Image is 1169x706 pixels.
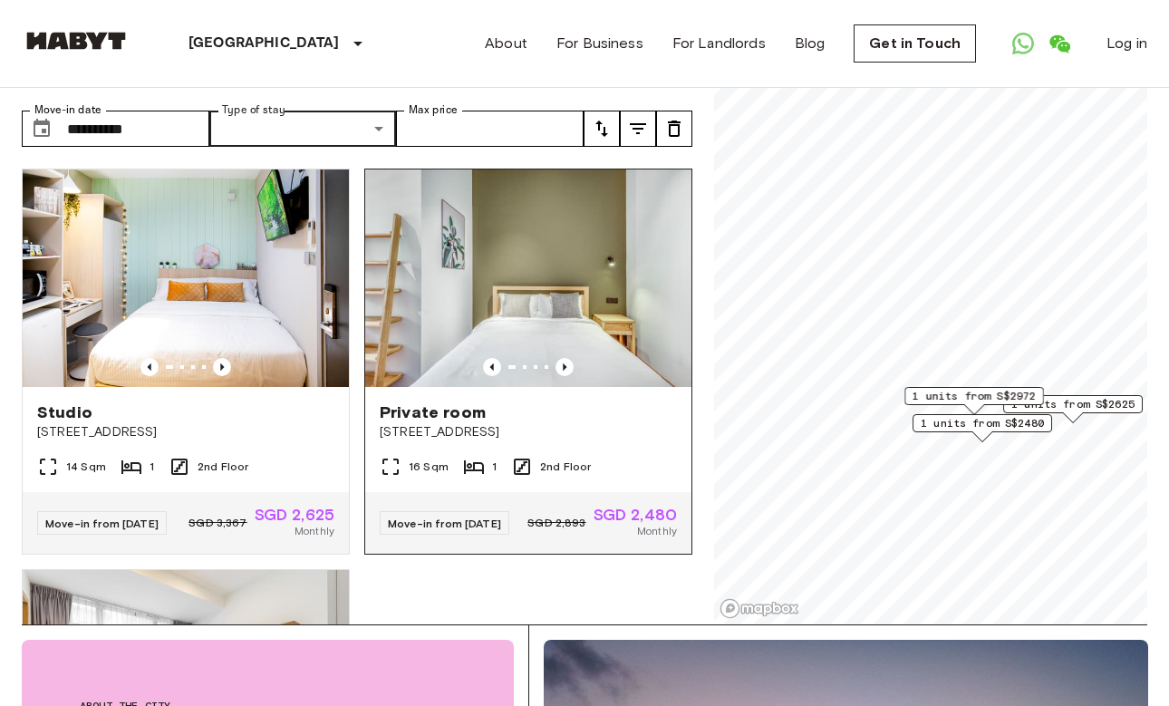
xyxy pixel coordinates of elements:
a: Open WhatsApp [1005,25,1041,62]
img: Habyt [22,32,130,50]
span: 1 [150,459,154,475]
a: For Landlords [672,33,766,54]
button: tune [584,111,620,147]
button: tune [656,111,692,147]
button: Previous image [213,358,231,376]
span: SGD 3,367 [188,515,246,531]
a: Log in [1106,33,1147,54]
span: [STREET_ADDRESS] [37,423,334,441]
a: Get in Touch [854,24,976,63]
span: SGD 2,480 [594,507,677,523]
button: tune [620,111,656,147]
a: Mapbox logo [720,598,799,619]
span: Studio [37,401,92,423]
button: Previous image [556,358,574,376]
span: 1 units from S$2972 [913,388,1036,404]
img: Marketing picture of unit SG-01-111-002-001 [23,169,349,387]
span: SGD 2,625 [255,507,334,523]
label: Move-in date [34,102,101,118]
span: 2nd Floor [198,459,248,475]
a: Open WeChat [1041,25,1077,62]
span: [STREET_ADDRESS] [380,423,677,441]
canvas: Map [714,5,1147,624]
a: For Business [556,33,643,54]
span: Move-in from [DATE] [45,517,159,530]
div: Map marker [904,387,1044,415]
span: Monthly [637,523,677,539]
span: 2nd Floor [540,459,591,475]
span: SGD 2,893 [527,515,585,531]
label: Max price [409,102,458,118]
label: Type of stay [222,102,285,118]
span: Move-in from [DATE] [388,517,501,530]
button: Previous image [140,358,159,376]
span: 1 units from S$2625 [1011,396,1135,412]
button: Choose date, selected date is 18 Aug 2025 [24,111,60,147]
span: Private room [380,401,486,423]
button: Previous image [483,358,501,376]
a: Blog [795,33,826,54]
span: 16 Sqm [409,459,449,475]
a: Marketing picture of unit SG-01-111-002-001Previous imagePrevious imageStudio[STREET_ADDRESS]14 S... [22,169,350,555]
a: Marketing picture of unit SG-01-021-008-01Previous imagePrevious imagePrivate room[STREET_ADDRESS... [364,169,692,555]
a: About [485,33,527,54]
span: 14 Sqm [66,459,106,475]
div: Map marker [1003,395,1143,423]
span: 1 units from S$2480 [921,415,1044,431]
span: Monthly [295,523,334,539]
img: Marketing picture of unit SG-01-021-008-01 [365,169,691,387]
span: 1 [492,459,497,475]
p: [GEOGRAPHIC_DATA] [188,33,340,54]
div: Map marker [913,414,1052,442]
